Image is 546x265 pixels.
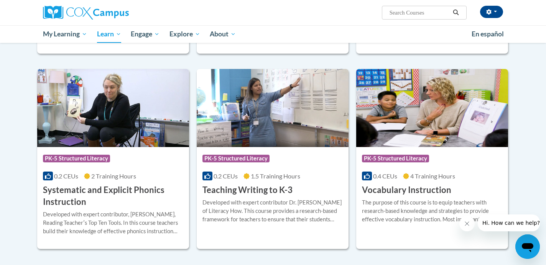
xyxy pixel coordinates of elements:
[450,8,462,17] button: Search
[197,69,349,147] img: Course Logo
[43,155,110,162] span: PK-5 Structured Literacy
[202,184,293,196] h3: Teaching Writing to K-3
[459,216,475,231] iframe: Close message
[92,25,126,43] a: Learn
[126,25,164,43] a: Engage
[515,234,540,259] iframe: Button to launch messaging window
[373,172,397,180] span: 0.4 CEUs
[43,184,183,208] h3: Systematic and Explicit Phonics Instruction
[31,25,515,43] div: Main menu
[97,29,121,39] span: Learn
[38,25,92,43] a: My Learning
[202,155,270,162] span: PK-5 Structured Literacy
[210,29,236,39] span: About
[131,29,160,39] span: Engage
[356,69,508,147] img: Course Logo
[467,26,509,42] a: En español
[54,172,78,180] span: 0.2 CEUs
[43,29,87,39] span: My Learning
[362,155,429,162] span: PK-5 Structured Literacy
[389,8,450,17] input: Search Courses
[362,198,502,224] div: The purpose of this course is to equip teachers with research-based knowledge and strategies to p...
[472,30,504,38] span: En español
[43,6,129,20] img: Cox Campus
[169,29,200,39] span: Explore
[480,6,503,18] button: Account Settings
[91,172,136,180] span: 2 Training Hours
[478,214,540,231] iframe: Message from company
[43,6,189,20] a: Cox Campus
[410,172,455,180] span: 4 Training Hours
[164,25,205,43] a: Explore
[43,210,183,236] div: Developed with expert contributor, [PERSON_NAME], Reading Teacherʹs Top Ten Tools. In this course...
[205,25,241,43] a: About
[202,198,343,224] div: Developed with expert contributor Dr. [PERSON_NAME] of Literacy How. This course provides a resea...
[37,69,189,249] a: Course LogoPK-5 Structured Literacy0.2 CEUs2 Training Hours Systematic and Explicit Phonics Instr...
[251,172,300,180] span: 1.5 Training Hours
[37,69,189,147] img: Course Logo
[197,69,349,249] a: Course LogoPK-5 Structured Literacy0.2 CEUs1.5 Training Hours Teaching Writing to K-3Developed wi...
[356,69,508,249] a: Course LogoPK-5 Structured Literacy0.4 CEUs4 Training Hours Vocabulary InstructionThe purpose of ...
[362,184,451,196] h3: Vocabulary Instruction
[214,172,238,180] span: 0.2 CEUs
